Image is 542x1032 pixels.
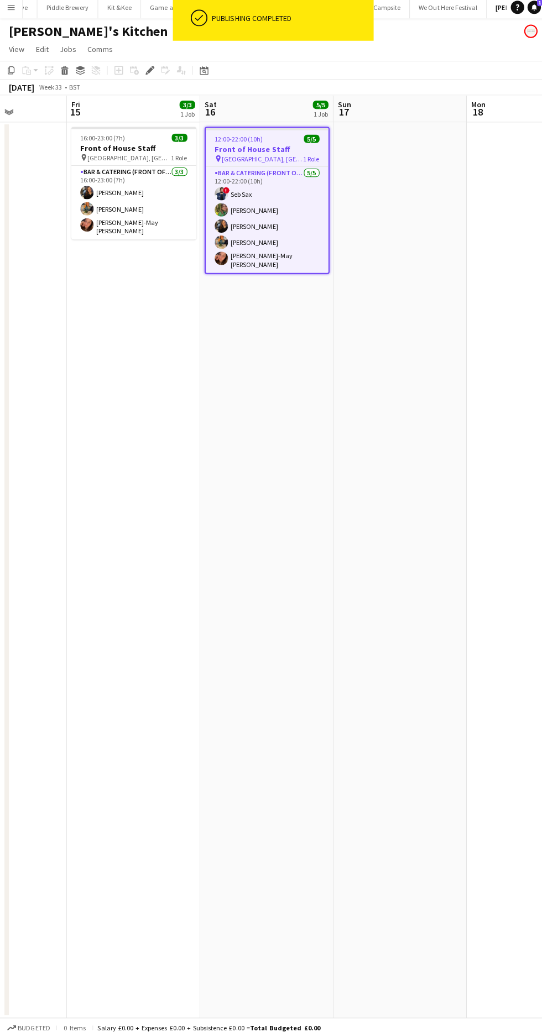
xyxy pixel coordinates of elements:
[533,3,538,10] span: 1
[523,4,536,18] a: 1
[71,168,195,241] app-card-role: Bar & Catering (Front of House)3/316:00-23:00 (7h)[PERSON_NAME][PERSON_NAME][PERSON_NAME]-May [PE...
[333,108,348,121] span: 17
[37,1,97,22] button: Piddle Brewery
[9,85,34,96] div: [DATE]
[301,157,317,165] span: 1 Role
[71,145,195,155] h3: Front of House Staff
[69,108,80,121] span: 15
[87,48,112,57] span: Comms
[18,1019,50,1027] span: Budgeted
[9,48,24,57] span: View
[248,1019,317,1027] span: Total Budgeted £0.00
[69,86,80,95] div: BST
[220,157,301,165] span: [GEOGRAPHIC_DATA], [GEOGRAPHIC_DATA]
[9,27,166,43] h1: [PERSON_NAME]'s Kitchen
[97,1,140,22] button: Kit & Kee
[35,48,48,57] span: Edit
[221,189,228,196] span: !
[210,17,366,27] div: Publishing completed
[204,146,326,156] h3: Front of House Staff
[55,45,80,60] a: Jobs
[335,102,348,112] span: Sun
[6,1017,51,1029] button: Budgeted
[179,113,193,121] div: 1 Job
[204,169,326,274] app-card-role: Bar & Catering (Front of House)5/512:00-22:00 (10h)!Seb Sax[PERSON_NAME][PERSON_NAME][PERSON_NAME...
[97,1019,317,1027] div: Salary £0.00 + Expenses £0.00 + Subsistence £0.00 =
[87,156,170,164] span: [GEOGRAPHIC_DATA], [GEOGRAPHIC_DATA]
[467,102,482,112] span: Mon
[406,1,483,22] button: We Out Here Festival
[520,28,533,41] app-user-avatar: Event Temps
[178,103,194,112] span: 3/3
[311,113,325,121] div: 1 Job
[310,103,326,112] span: 5/5
[203,102,215,112] span: Sat
[203,129,327,275] app-job-card: 12:00-22:00 (10h)5/5Front of House Staff [GEOGRAPHIC_DATA], [GEOGRAPHIC_DATA]1 RoleBar & Catering...
[170,136,186,144] span: 3/3
[61,1019,87,1027] span: 0 items
[71,102,80,112] span: Fri
[31,45,53,60] a: Edit
[71,129,195,241] app-job-card: 16:00-23:00 (7h)3/3Front of House Staff [GEOGRAPHIC_DATA], [GEOGRAPHIC_DATA]1 RoleBar & Catering ...
[4,45,29,60] a: View
[82,45,116,60] a: Comms
[301,137,317,145] span: 5/5
[201,108,215,121] span: 16
[170,156,186,164] span: 1 Role
[140,1,211,22] button: Game and Flames
[213,137,261,145] span: 12:00-22:00 (10h)
[466,108,482,121] span: 18
[37,86,64,95] span: Week 33
[80,136,124,144] span: 16:00-23:00 (7h)
[59,48,76,57] span: Jobs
